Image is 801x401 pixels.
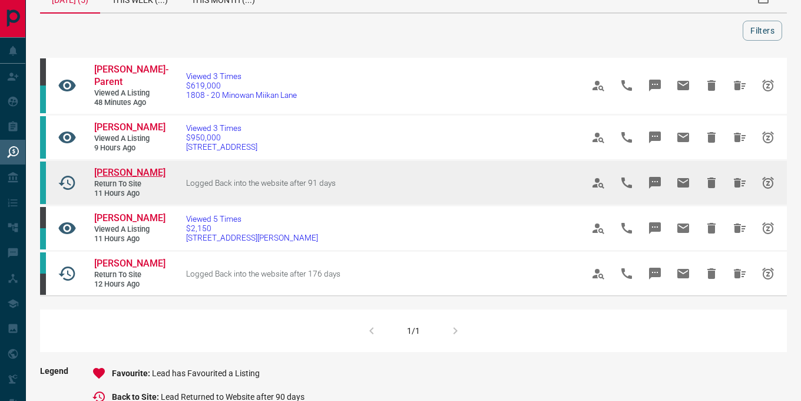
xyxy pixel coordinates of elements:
span: [PERSON_NAME] [94,258,166,269]
span: View Profile [584,214,613,242]
span: Hide [697,123,726,152]
span: Call [613,123,641,152]
span: Message [641,214,669,242]
a: Viewed 3 Times$950,000[STREET_ADDRESS] [186,123,257,152]
a: [PERSON_NAME] [94,167,165,179]
span: Hide All from Trina Wannamaker [726,214,754,242]
span: Return to Site [94,270,165,280]
span: View Profile [584,123,613,152]
span: Favourite [112,369,152,378]
span: [PERSON_NAME] [94,121,166,133]
span: $2,150 [186,223,318,233]
span: Email [669,214,697,242]
span: Message [641,71,669,100]
span: 12 hours ago [94,280,165,290]
span: Message [641,123,669,152]
span: Hide All from Sabrina Paez-Parent [726,71,754,100]
span: 48 minutes ago [94,98,165,108]
span: Message [641,259,669,288]
span: Hide [697,214,726,242]
span: Snooze [754,169,782,197]
span: Email [669,123,697,152]
span: $950,000 [186,133,257,142]
span: View Profile [584,259,613,288]
span: Lead has Favourited a Listing [152,369,260,378]
span: 1808 - 20 Minowan Miikan Lane [186,90,297,100]
span: Hide [697,71,726,100]
span: Email [669,71,697,100]
span: Viewed 5 Times [186,214,318,223]
span: Logged Back into the website after 176 days [186,269,340,278]
span: $619,000 [186,81,297,90]
span: Viewed a Listing [94,225,165,235]
span: View Profile [584,169,613,197]
div: mrloft.ca [40,58,46,86]
div: mrloft.ca [40,274,46,295]
span: Return to Site [94,179,165,189]
span: Viewed 3 Times [186,71,297,81]
div: condos.ca [40,116,46,159]
a: Viewed 3 Times$619,0001808 - 20 Minowan Miikan Lane [186,71,297,100]
div: condos.ca [40,86,46,113]
span: Logged Back into the website after 91 days [186,178,336,188]
span: [STREET_ADDRESS][PERSON_NAME] [186,233,318,242]
div: 1/1 [407,326,420,336]
a: [PERSON_NAME] [94,258,165,270]
span: Viewed 3 Times [186,123,257,133]
span: Call [613,71,641,100]
div: mrloft.ca [40,207,46,228]
div: condos.ca [40,162,46,204]
span: Snooze [754,123,782,152]
a: Viewed 5 Times$2,150[STREET_ADDRESS][PERSON_NAME] [186,214,318,242]
span: Viewed a Listing [94,88,165,98]
a: [PERSON_NAME] [94,212,165,225]
div: condos.ca [40,252,46,274]
a: [PERSON_NAME] [94,121,165,134]
span: View Profile [584,71,613,100]
span: Snooze [754,71,782,100]
span: Viewed a Listing [94,134,165,144]
span: Email [669,169,697,197]
span: Call [613,169,641,197]
span: [PERSON_NAME] [94,212,166,223]
span: Hide [697,169,726,197]
span: [PERSON_NAME] [94,167,166,178]
a: [PERSON_NAME]-Parent [94,64,165,88]
span: Hide [697,259,726,288]
span: 9 hours ago [94,143,165,153]
span: Email [669,259,697,288]
span: Call [613,259,641,288]
span: Snooze [754,259,782,288]
span: Hide All from Sardar Ali [726,123,754,152]
span: Snooze [754,214,782,242]
span: [STREET_ADDRESS] [186,142,257,152]
span: Hide All from David Lee [726,259,754,288]
span: Call [613,214,641,242]
div: condos.ca [40,228,46,249]
span: Hide All from ANAM TAMIOUR [726,169,754,197]
span: Message [641,169,669,197]
span: [PERSON_NAME]-Parent [94,64,168,87]
button: Filters [743,21,782,41]
span: 11 hours ago [94,189,165,199]
span: 11 hours ago [94,234,165,244]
